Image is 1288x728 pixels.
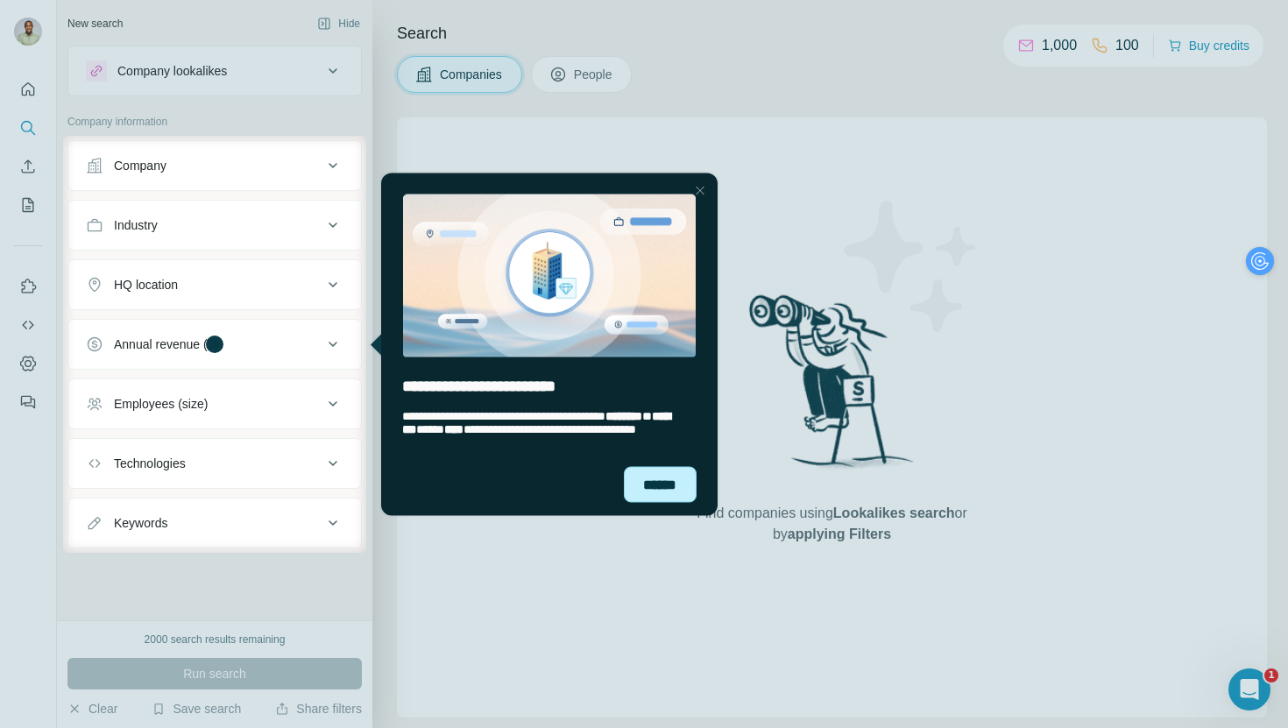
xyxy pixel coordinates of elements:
[68,502,361,544] button: Keywords
[114,455,186,472] div: Technologies
[68,264,361,306] button: HQ location
[68,204,361,246] button: Industry
[366,170,721,519] iframe: Tooltip
[114,514,167,532] div: Keywords
[68,323,361,365] button: Annual revenue ($)
[68,145,361,187] button: Company
[68,442,361,484] button: Technologies
[114,216,158,234] div: Industry
[68,383,361,425] button: Employees (size)
[114,336,218,353] div: Annual revenue ($)
[114,276,178,293] div: HQ location
[114,157,166,174] div: Company
[114,395,208,413] div: Employees (size)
